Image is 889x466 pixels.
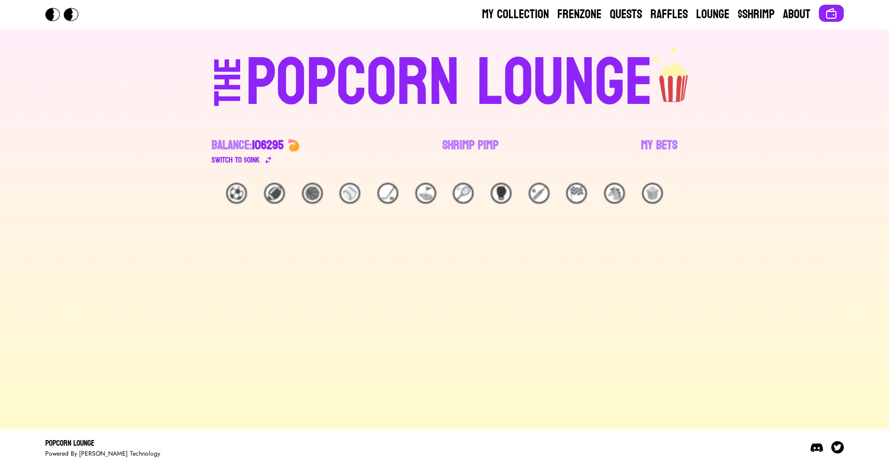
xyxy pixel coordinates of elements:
[610,6,642,23] a: Quests
[226,183,247,204] div: ⚽️
[557,6,602,23] a: Frenzone
[246,50,653,116] div: POPCORN LOUNGE
[124,46,765,116] a: THEPOPCORN LOUNGEpopcorn
[482,6,549,23] a: My Collection
[415,183,436,204] div: ⛳️
[696,6,729,23] a: Lounge
[45,449,160,458] div: Powered By [PERSON_NAME] Technology
[339,183,360,204] div: ⚾️
[604,183,625,204] div: 🐴
[45,437,160,449] div: Popcorn Lounge
[210,58,247,127] div: THE
[212,154,260,166] div: Switch to $ OINK
[252,134,283,156] span: 106295
[783,6,810,23] a: About
[831,441,844,454] img: Twitter
[650,6,688,23] a: Raffles
[738,6,775,23] a: $Shrimp
[491,183,512,204] div: 🥊
[45,8,87,21] img: Popcorn
[641,137,677,166] a: My Bets
[529,183,550,204] div: 🏏
[453,183,474,204] div: 🎾
[302,183,323,204] div: 🏀
[642,183,663,204] div: 🍿
[653,46,696,104] img: popcorn
[212,137,283,154] div: Balance:
[825,7,838,20] img: Connect wallet
[377,183,398,204] div: 🏒
[810,441,823,454] img: Discord
[566,183,587,204] div: 🏁
[287,139,300,152] img: 🍤
[442,137,499,166] a: Shrimp Pimp
[264,183,285,204] div: 🏈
